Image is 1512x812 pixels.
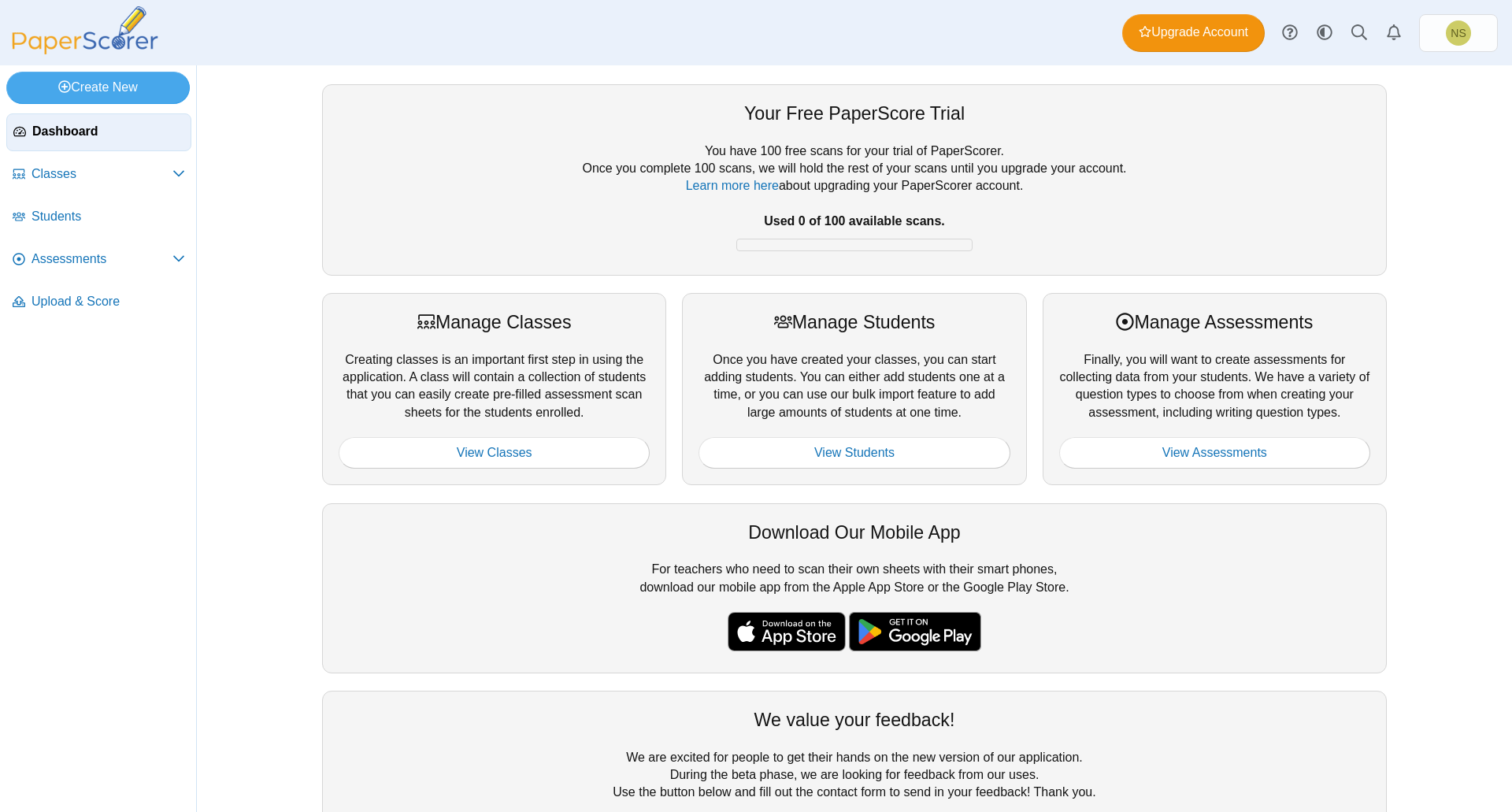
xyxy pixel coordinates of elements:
a: View Assessments [1059,437,1370,469]
a: View Students [699,437,1010,469]
a: Dashboard [6,113,191,151]
span: Nathan Smith [1451,28,1466,39]
b: Used 0 of 100 available scans. [764,214,944,228]
span: Classes [31,165,172,183]
img: PaperScorer [6,6,164,54]
div: Once you have created your classes, you can start adding students. You can either add students on... [682,293,1026,485]
img: google-play-badge.png [849,612,981,651]
a: View Classes [339,437,650,469]
a: Nathan Smith [1419,14,1498,52]
span: Upgrade Account [1139,24,1248,41]
div: Manage Students [699,310,1010,335]
div: Creating classes is an important first step in using the application. A class will contain a coll... [322,293,666,485]
a: PaperScorer [6,43,164,57]
a: Upgrade Account [1122,14,1265,52]
span: Upload & Score [31,293,185,310]
div: Finally, you will want to create assessments for collecting data from your students. We have a va... [1043,293,1387,485]
div: Your Free PaperScore Trial [339,101,1370,126]
a: Classes [6,156,191,194]
div: Download Our Mobile App [339,520,1370,545]
span: Assessments [31,250,172,268]
a: Create New [6,72,190,103]
a: Alerts [1377,16,1411,50]
div: We value your feedback! [339,707,1370,732]
a: Upload & Score [6,284,191,321]
span: Dashboard [32,123,184,140]
div: You have 100 free scans for your trial of PaperScorer. Once you complete 100 scans, we will hold ... [339,143,1370,259]
div: Manage Assessments [1059,310,1370,335]
span: Nathan Smith [1446,20,1471,46]
span: Students [31,208,185,225]
a: Assessments [6,241,191,279]
img: apple-store-badge.svg [728,612,846,651]
a: Students [6,198,191,236]
div: For teachers who need to scan their own sheets with their smart phones, download our mobile app f... [322,503,1387,673]
a: Learn more here [686,179,779,192]
div: Manage Classes [339,310,650,335]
